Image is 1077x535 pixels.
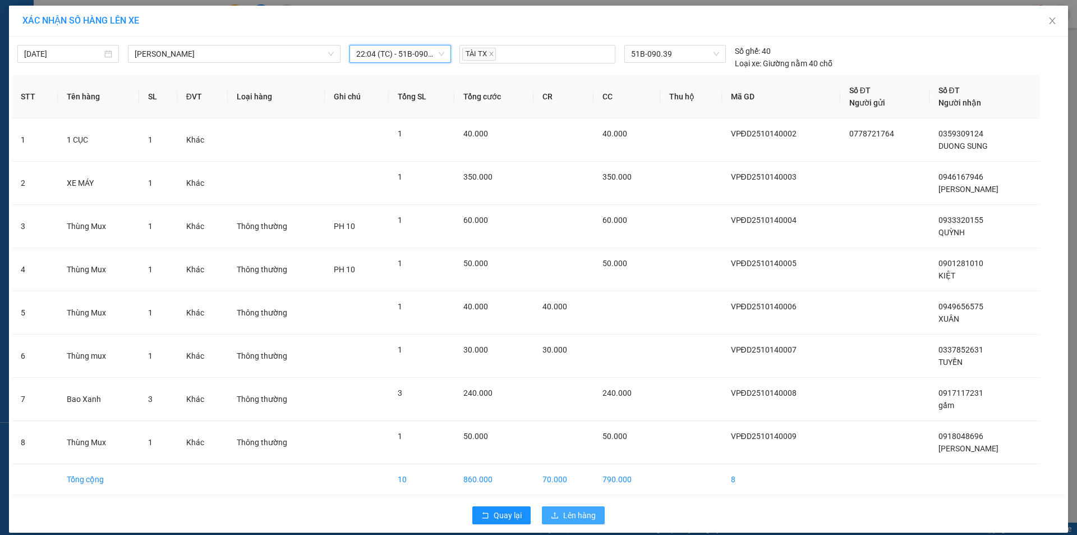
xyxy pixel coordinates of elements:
span: 50.000 [602,432,627,441]
td: Thông thường [228,421,325,464]
input: 14/10/2025 [24,48,102,60]
span: 0359309124 [938,129,983,138]
td: Thông thường [228,205,325,248]
span: Số ĐT [849,86,871,95]
span: gấm [938,401,954,410]
span: 40.000 [463,302,488,311]
span: close [489,51,494,57]
span: VPĐD2510140006 [731,302,797,311]
th: SL [139,75,177,118]
td: 1 CỤC [58,118,139,162]
span: Cà Mau - Hồ Chí Minh [135,45,334,62]
span: 60.000 [602,216,627,225]
button: uploadLên hàng [542,506,605,524]
span: 1 [148,308,153,317]
td: XE MÁY [58,162,139,205]
td: Thông thường [228,248,325,291]
span: 40.000 [542,302,567,311]
span: Số ghế: [735,45,760,57]
span: VPĐD2510140002 [731,129,797,138]
td: 4 [12,248,58,291]
td: Thông thường [228,335,325,378]
span: PH 10 [334,265,355,274]
span: 50.000 [463,432,488,441]
span: VPĐD2510140004 [731,216,797,225]
span: KIỆT [938,271,955,280]
span: 1 [398,129,402,138]
span: 0917117231 [938,388,983,397]
span: 40.000 [602,129,627,138]
td: 8 [722,464,840,495]
td: 8 [12,421,58,464]
td: 10 [389,464,455,495]
span: 240.000 [463,388,493,397]
td: Thùng mux [58,335,139,378]
span: 50.000 [602,259,627,268]
img: logo.jpg [14,14,70,70]
th: STT [12,75,58,118]
span: 240.000 [602,388,632,397]
span: 1 [398,302,402,311]
span: close [1048,16,1057,25]
span: 3 [398,388,402,397]
span: VPĐD2510140008 [731,388,797,397]
span: 350.000 [463,172,493,181]
div: Giường nằm 40 chỗ [735,57,832,70]
span: 22:04 (TC) - 51B-090.39 [356,45,444,62]
span: Lên hàng [563,509,596,522]
span: Người nhận [938,98,981,107]
span: [PERSON_NAME] [938,444,998,453]
th: ĐVT [177,75,228,118]
span: Loại xe: [735,57,761,70]
td: Khác [177,205,228,248]
td: Khác [177,378,228,421]
td: Khác [177,248,228,291]
span: 0918048696 [938,432,983,441]
span: down [328,51,334,57]
span: 1 [398,345,402,354]
span: VPĐD2510140007 [731,345,797,354]
span: 40.000 [463,129,488,138]
span: TÀI TX [462,48,496,61]
span: 350.000 [602,172,632,181]
span: DUONG SUNG [938,141,988,150]
span: 1 [398,216,402,225]
span: 1 [148,222,153,231]
th: Mã GD [722,75,840,118]
span: 0337852631 [938,345,983,354]
span: 0933320155 [938,216,983,225]
th: Tên hàng [58,75,139,118]
th: CR [533,75,594,118]
th: Tổng SL [389,75,455,118]
td: Thùng Mux [58,248,139,291]
td: 70.000 [533,464,594,495]
th: CC [593,75,660,118]
span: 1 [148,351,153,360]
span: 50.000 [463,259,488,268]
span: [PERSON_NAME] [938,185,998,194]
td: Khác [177,335,228,378]
span: 30.000 [463,345,488,354]
li: Hotline: 02839552959 [105,42,469,56]
span: 0901281010 [938,259,983,268]
span: 1 [398,259,402,268]
span: TUYỀN [938,358,963,367]
span: 0778721764 [849,129,894,138]
th: Ghi chú [325,75,388,118]
span: 1 [398,432,402,441]
span: 1 [148,265,153,274]
td: Khác [177,118,228,162]
div: 40 [735,45,771,57]
span: VPĐD2510140009 [731,432,797,441]
td: Thùng Mux [58,421,139,464]
span: 0946167946 [938,172,983,181]
span: 1 [148,438,153,447]
span: 60.000 [463,216,488,225]
span: QUỲNH [938,228,965,237]
td: 7 [12,378,58,421]
span: upload [551,511,559,520]
span: XÁC NHẬN SỐ HÀNG LÊN XE [22,15,139,26]
span: XUÂN [938,314,959,323]
span: VPĐD2510140005 [731,259,797,268]
td: 790.000 [593,464,660,495]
